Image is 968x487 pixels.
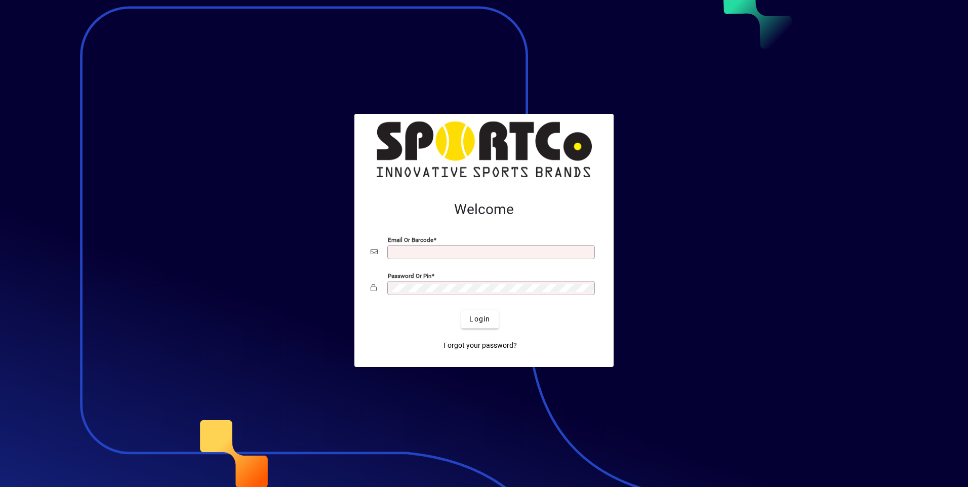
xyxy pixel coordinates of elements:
mat-label: Email or Barcode [388,236,433,243]
span: Login [469,314,490,324]
h2: Welcome [371,201,597,218]
span: Forgot your password? [443,340,517,351]
a: Forgot your password? [439,337,521,355]
mat-label: Password or Pin [388,272,431,279]
button: Login [461,310,498,329]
